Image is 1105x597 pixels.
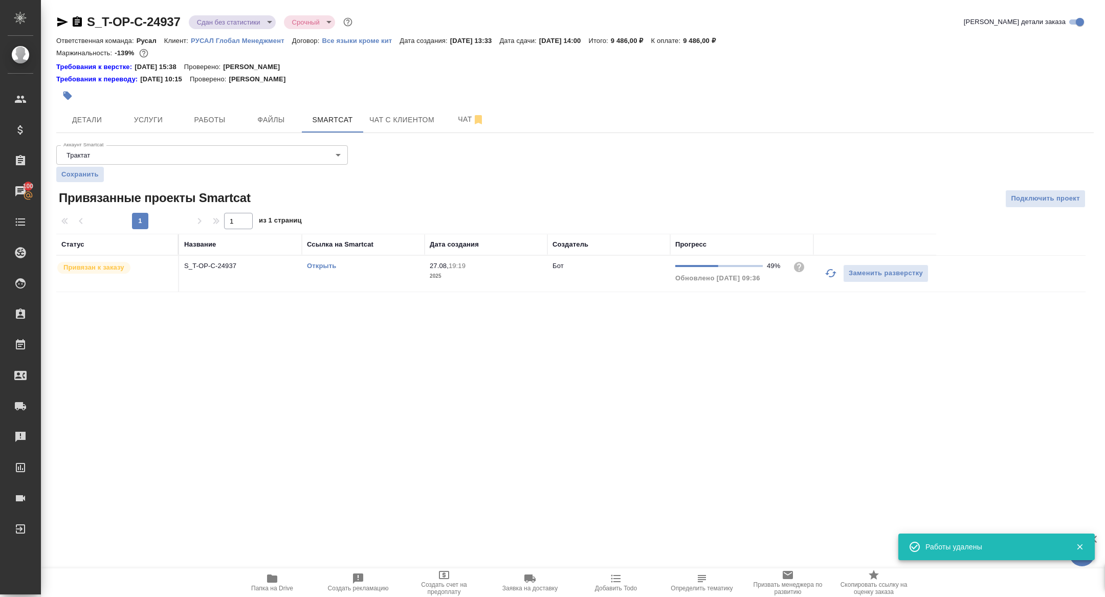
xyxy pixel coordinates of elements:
[115,49,137,57] p: -139%
[3,179,38,204] a: 100
[843,264,929,282] button: Заменить разверстку
[369,114,434,126] span: Чат с клиентом
[322,36,400,45] a: Все языки кроме кит
[487,568,573,597] button: Заявка на доставку
[56,167,104,182] button: Сохранить
[499,37,539,45] p: Дата сдачи:
[308,114,357,126] span: Smartcat
[819,261,843,285] button: Обновить прогресс
[341,15,355,29] button: Доп статусы указывают на важность/срочность заказа
[56,62,135,72] a: Требования к верстке:
[56,16,69,28] button: Скопировать ссылку для ЯМессенджера
[184,239,216,250] div: Название
[502,585,558,592] span: Заявка на доставку
[552,239,588,250] div: Создатель
[837,581,911,595] span: Скопировать ссылку на оценку заказа
[449,262,466,270] p: 19:19
[17,181,40,191] span: 100
[63,151,93,160] button: Трактат
[56,37,137,45] p: Ответственная команда:
[56,62,135,72] div: Нажми, чтобы открыть папку с инструкцией
[588,37,610,45] p: Итого:
[925,542,1060,552] div: Работы удалены
[124,114,173,126] span: Услуги
[447,113,496,126] span: Чат
[328,585,389,592] span: Создать рекламацию
[767,261,785,271] div: 49%
[1011,193,1080,205] span: Подключить проект
[675,274,760,282] span: Обновлено [DATE] 09:36
[671,585,733,592] span: Определить тематику
[251,585,293,592] span: Папка на Drive
[964,17,1066,27] span: [PERSON_NAME] детали заказа
[62,114,112,126] span: Детали
[307,239,373,250] div: Ссылка на Smartcat
[71,16,83,28] button: Скопировать ссылку
[229,74,293,84] p: [PERSON_NAME]
[430,262,449,270] p: 27.08,
[400,37,450,45] p: Дата создания:
[135,62,184,72] p: [DATE] 15:38
[407,581,481,595] span: Создать счет на предоплату
[184,62,224,72] p: Проверено:
[611,37,651,45] p: 9 486,00 ₽
[651,37,683,45] p: К оплате:
[63,262,124,273] p: Привязан к заказу
[831,568,917,597] button: Скопировать ссылку на оценку заказа
[137,47,150,60] button: 18921.00 RUB;
[573,568,659,597] button: Добавить Todo
[56,84,79,107] button: Добавить тэг
[185,114,234,126] span: Работы
[61,239,84,250] div: Статус
[247,114,296,126] span: Файлы
[56,49,115,57] p: Маржинальность:
[315,568,401,597] button: Создать рекламацию
[191,37,292,45] p: РУСАЛ Глобал Менеджмент
[751,581,825,595] span: Призвать менеджера по развитию
[56,74,140,84] div: Нажми, чтобы открыть папку с инструкцией
[292,37,322,45] p: Договор:
[430,271,542,281] p: 2025
[194,18,263,27] button: Сдан без статистики
[259,214,302,229] span: из 1 страниц
[552,262,564,270] p: Бот
[189,15,276,29] div: Сдан без статистики
[675,239,706,250] div: Прогресс
[307,262,336,270] a: Открыть
[322,37,400,45] p: Все языки кроме кит
[539,37,589,45] p: [DATE] 14:00
[184,261,297,271] p: S_T-OP-C-24937
[430,239,479,250] div: Дата создания
[1069,542,1090,551] button: Закрыть
[289,18,323,27] button: Срочный
[595,585,637,592] span: Добавить Todo
[849,268,923,279] span: Заменить разверстку
[223,62,288,72] p: [PERSON_NAME]
[284,15,335,29] div: Сдан без статистики
[87,15,181,29] a: S_T-OP-C-24937
[191,36,292,45] a: РУСАЛ Глобал Менеджмент
[745,568,831,597] button: Призвать менеджера по развитию
[137,37,164,45] p: Русал
[61,169,99,180] span: Сохранить
[472,114,484,126] svg: Отписаться
[659,568,745,597] button: Определить тематику
[683,37,723,45] p: 9 486,00 ₽
[164,37,191,45] p: Клиент:
[190,74,229,84] p: Проверено:
[56,190,251,206] span: Привязанные проекты Smartcat
[450,37,500,45] p: [DATE] 13:33
[56,145,348,165] div: Трактат
[140,74,190,84] p: [DATE] 10:15
[56,74,140,84] a: Требования к переводу:
[1005,190,1086,208] button: Подключить проект
[229,568,315,597] button: Папка на Drive
[401,568,487,597] button: Создать счет на предоплату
